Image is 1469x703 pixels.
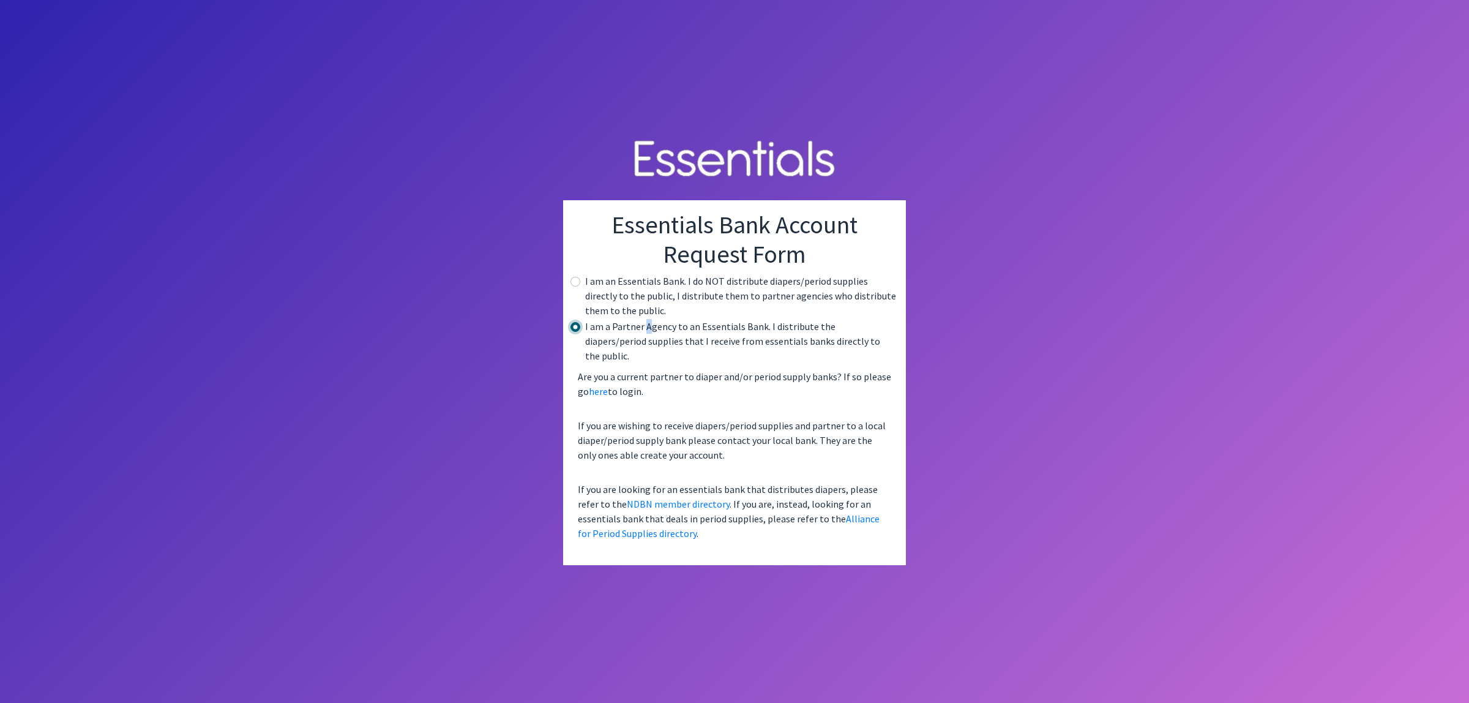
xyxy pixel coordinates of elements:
[585,319,896,363] label: I am a Partner Agency to an Essentials Bank. I distribute the diapers/period supplies that I rece...
[585,274,896,318] label: I am an Essentials Bank. I do NOT distribute diapers/period supplies directly to the public, I di...
[578,513,880,539] a: Alliance for Period Supplies directory
[589,385,608,397] a: here
[573,413,896,467] p: If you are wishing to receive diapers/period supplies and partner to a local diaper/period supply...
[573,210,896,269] h1: Essentials Bank Account Request Form
[627,498,730,510] a: NDBN member directory
[573,364,896,404] p: Are you a current partner to diaper and/or period supply banks? If so please go to login.
[624,128,845,191] img: Human Essentials
[573,477,896,546] p: If you are looking for an essentials bank that distributes diapers, please refer to the . If you ...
